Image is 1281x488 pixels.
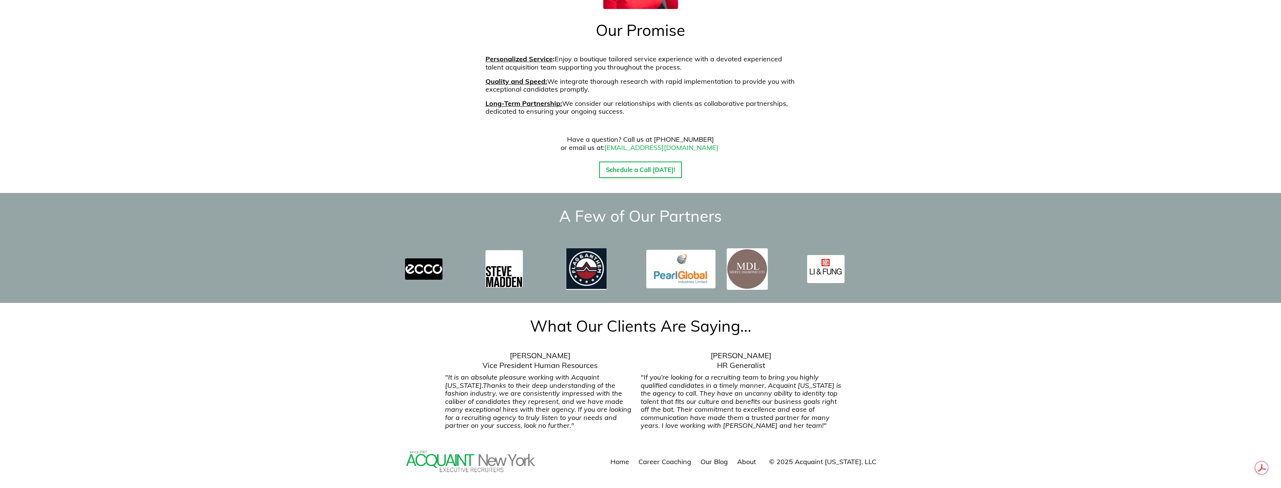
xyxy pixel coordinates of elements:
span: © 2025 Acquaint [US_STATE], LLC [769,457,876,466]
em: "If you’re looking for a recruiting team to bring you highly qualified candidates in a timely man... [641,373,841,430]
h5: [PERSON_NAME] HR Generalist [641,351,842,370]
h2: What Our Clients Are Saying... [445,316,836,337]
strong: : [553,55,555,63]
p: We consider our relationships with clients as collaborative partnerships, dedicated to ensuring y... [485,99,796,116]
span: A Few of Our Partners [559,206,722,226]
p: We integrate thorough research with rapid implementation to provide you with exceptional candidat... [485,77,796,93]
u: Personalized Service [485,55,553,63]
h5: [PERSON_NAME] Vice President Human Resources [445,351,635,370]
a: About [737,457,756,466]
em: "It is an absolute pleasure working with Acquaint [US_STATE]. [445,373,599,390]
em: Thanks to their deep understanding of the fashion industry, we are consistently impressed with th... [445,381,631,430]
a: Career Coaching [638,457,691,466]
a: [EMAIL_ADDRESS][DOMAIN_NAME] [604,143,718,152]
p: Have a question? Call us at [PHONE_NUMBER] or email us at: [485,135,796,151]
a: Home [610,457,629,466]
img: Footer Logo [405,449,536,473]
p: Enjoy a boutique tailored service experience with a devoted experienced talent acquisition team s... [485,55,796,71]
a: Schedule a Call [DATE]! [599,162,682,178]
u: Long-Term Partnership: [485,99,562,108]
a: Our Blog [701,457,728,466]
u: Quality and Speed: [485,77,547,86]
h2: Our Promise [525,20,756,41]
